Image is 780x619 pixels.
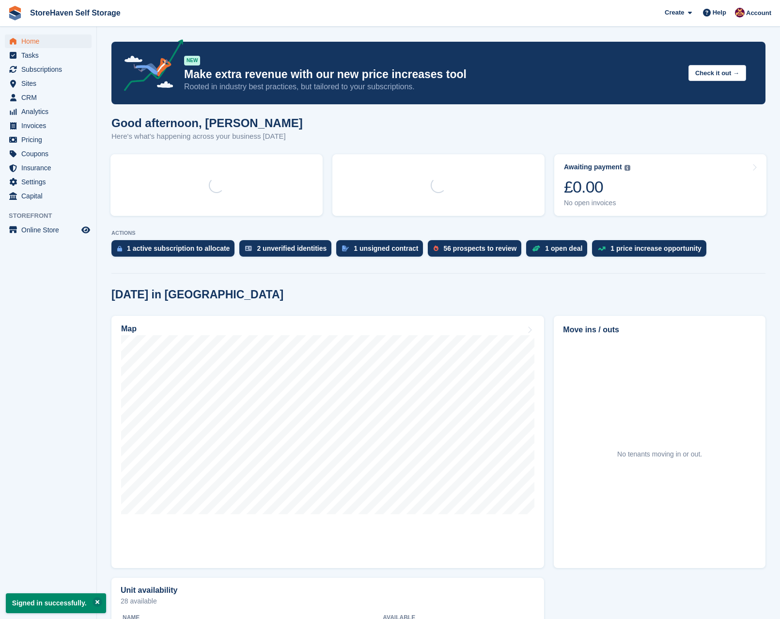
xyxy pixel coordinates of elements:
p: Signed in successfully. [6,593,106,613]
a: 2 unverified identities [239,240,336,261]
a: menu [5,49,92,62]
span: Invoices [21,119,79,132]
img: stora-icon-8386f47178a22dfd0bd8f6a31ec36ba5ce8667c1dd55bd0f319d3a0aa187defe.svg [8,6,22,20]
span: Capital [21,189,79,203]
span: Account [746,8,771,18]
img: prospect-51fa495bee0391a8d652442698ab0144808aea92771e9ea1ae160a38d050c398.svg [434,245,438,251]
span: Insurance [21,161,79,175]
img: verify_identity-adf6edd0f0f0b5bbfe63781bf79b02c33cf7c696d77639b501bdc392416b5a36.svg [245,245,252,251]
span: Pricing [21,133,79,147]
span: Create [665,8,684,17]
a: menu [5,189,92,203]
a: menu [5,105,92,118]
span: Sites [21,77,79,90]
div: NEW [184,56,200,65]
a: Preview store [80,224,92,236]
h2: Map [121,325,137,333]
a: menu [5,147,92,161]
span: Tasks [21,49,79,62]
a: Awaiting payment £0.00 No open invoices [554,154,766,216]
a: menu [5,133,92,147]
a: 56 prospects to review [428,240,526,261]
button: Check it out → [688,65,746,81]
p: 28 available [121,598,535,604]
a: menu [5,63,92,76]
a: 1 price increase opportunity [592,240,711,261]
h2: Move ins / outs [563,324,756,336]
span: Coupons [21,147,79,161]
div: £0.00 [564,177,630,197]
a: menu [5,91,92,104]
div: 2 unverified identities [257,244,327,252]
a: 1 open deal [526,240,592,261]
a: menu [5,119,92,132]
div: 56 prospects to review [443,244,516,252]
p: ACTIONS [111,230,765,236]
img: price-adjustments-announcement-icon-8257ccfd72463d97f412b2fc003d46551f7dbcb40ab6d574587a9cd5c0d94... [116,39,184,95]
div: 1 open deal [545,244,582,252]
span: Online Store [21,223,79,237]
p: Make extra revenue with our new price increases tool [184,67,681,81]
h2: [DATE] in [GEOGRAPHIC_DATA] [111,288,283,301]
div: No tenants moving in or out. [617,449,702,459]
span: Settings [21,175,79,189]
div: 1 price increase opportunity [610,244,702,252]
img: deal-1b604bf984904fb50ccaf53a9ad4b4a5d6e5aea283cecdc64d6e3604feb123c2.svg [532,245,540,252]
p: Here's what's happening across your business [DATE] [111,131,303,142]
img: Daniel Brooks [735,8,745,17]
div: 1 unsigned contract [354,244,418,252]
img: icon-info-grey-7440780725fd019a000dd9b08b2336e03edf1995a4989e88bcd33f0948082b44.svg [624,165,630,171]
a: Map [111,316,544,568]
h2: Unit availability [121,586,177,595]
a: menu [5,223,92,237]
a: menu [5,161,92,175]
a: 1 unsigned contract [336,240,428,261]
span: CRM [21,91,79,104]
span: Subscriptions [21,63,79,76]
img: price_increase_opportunities-93ffe204e8149a01c8c9dc8f82e8f89637d9d84a8eef4429ea346261dce0b2c0.svg [598,246,606,251]
a: menu [5,175,92,189]
img: active_subscription_to_allocate_icon-d502201f5373d7db506a760aba3b589e785aa758c864c3986d89f69b8ff3... [117,245,122,252]
div: No open invoices [564,199,630,207]
img: contract_signature_icon-13c848040528278c33f63329250d36e43548de30e8caae1d1a13099fd9432cc5.svg [342,245,349,251]
p: Rooted in industry best practices, but tailored to your subscriptions. [184,81,681,92]
a: StoreHaven Self Storage [26,5,125,21]
a: menu [5,77,92,90]
div: Awaiting payment [564,163,622,171]
span: Analytics [21,105,79,118]
span: Storefront [9,211,96,221]
h1: Good afternoon, [PERSON_NAME] [111,116,303,130]
span: Help [713,8,726,17]
a: menu [5,34,92,48]
a: 1 active subscription to allocate [111,240,239,261]
div: 1 active subscription to allocate [127,244,230,252]
span: Home [21,34,79,48]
